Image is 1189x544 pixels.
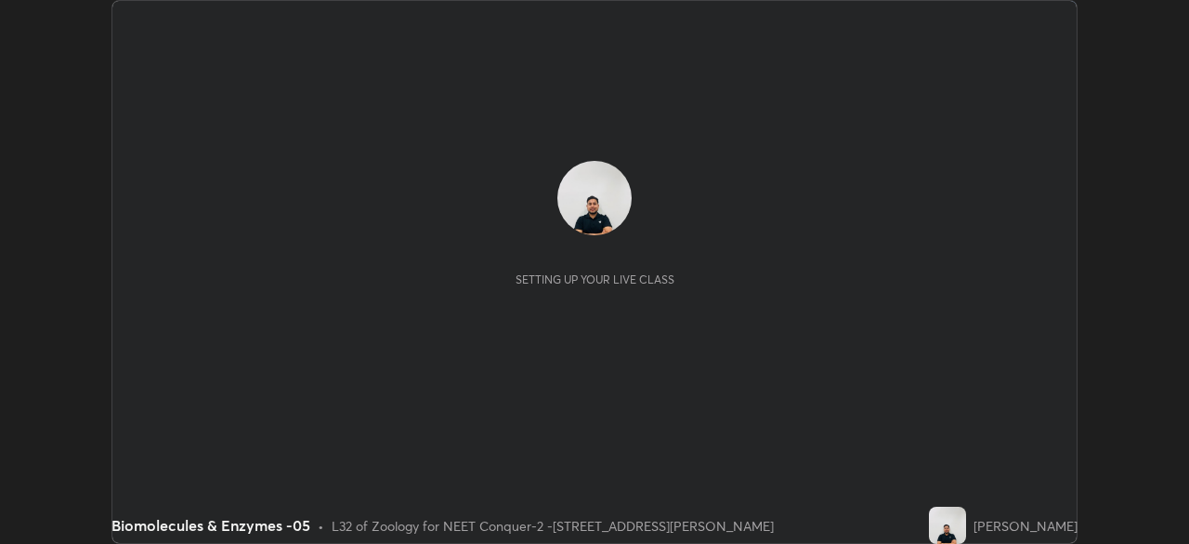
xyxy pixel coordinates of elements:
[929,507,966,544] img: bc45ff1babc54a88b3b2e133d9890c25.jpg
[973,516,1078,536] div: [PERSON_NAME]
[111,514,310,537] div: Biomolecules & Enzymes -05
[318,516,324,536] div: •
[516,272,674,286] div: Setting up your live class
[332,516,774,536] div: L32 of Zoology for NEET Conquer-2 -[STREET_ADDRESS][PERSON_NAME]
[557,161,632,235] img: bc45ff1babc54a88b3b2e133d9890c25.jpg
